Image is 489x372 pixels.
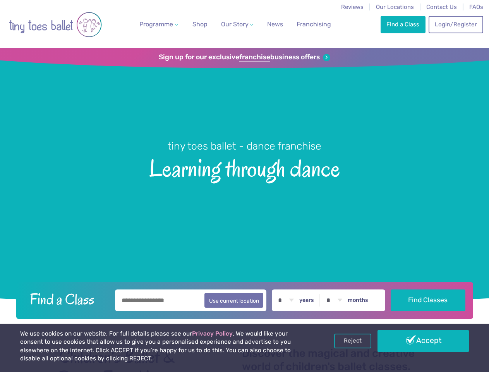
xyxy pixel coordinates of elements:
label: months [348,297,368,304]
a: Accept [377,330,469,352]
a: Login/Register [429,16,483,33]
a: Franchising [293,17,334,32]
span: Our Story [221,21,249,28]
button: Use current location [204,293,264,308]
a: FAQs [469,3,483,10]
a: Sign up for our exclusivefranchisebusiness offers [159,53,330,62]
a: Reviews [341,3,364,10]
a: Privacy Policy [192,330,233,337]
small: tiny toes ballet - dance franchise [168,140,321,152]
button: Find Classes [391,289,465,311]
a: Reject [334,334,371,348]
a: News [264,17,286,32]
a: Our Story [218,17,256,32]
img: tiny toes ballet [9,5,102,44]
span: Learning through dance [12,153,477,182]
h2: Find a Class [24,289,110,309]
a: Shop [189,17,211,32]
a: Our Locations [376,3,414,10]
p: We use cookies on our website. For full details please see our . We would like your consent to us... [20,330,312,363]
a: Programme [136,17,181,32]
strong: franchise [239,53,270,62]
a: Contact Us [426,3,457,10]
span: Shop [192,21,208,28]
span: Franchising [297,21,331,28]
label: years [299,297,314,304]
span: News [267,21,283,28]
span: Programme [139,21,173,28]
a: Find a Class [381,16,426,33]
